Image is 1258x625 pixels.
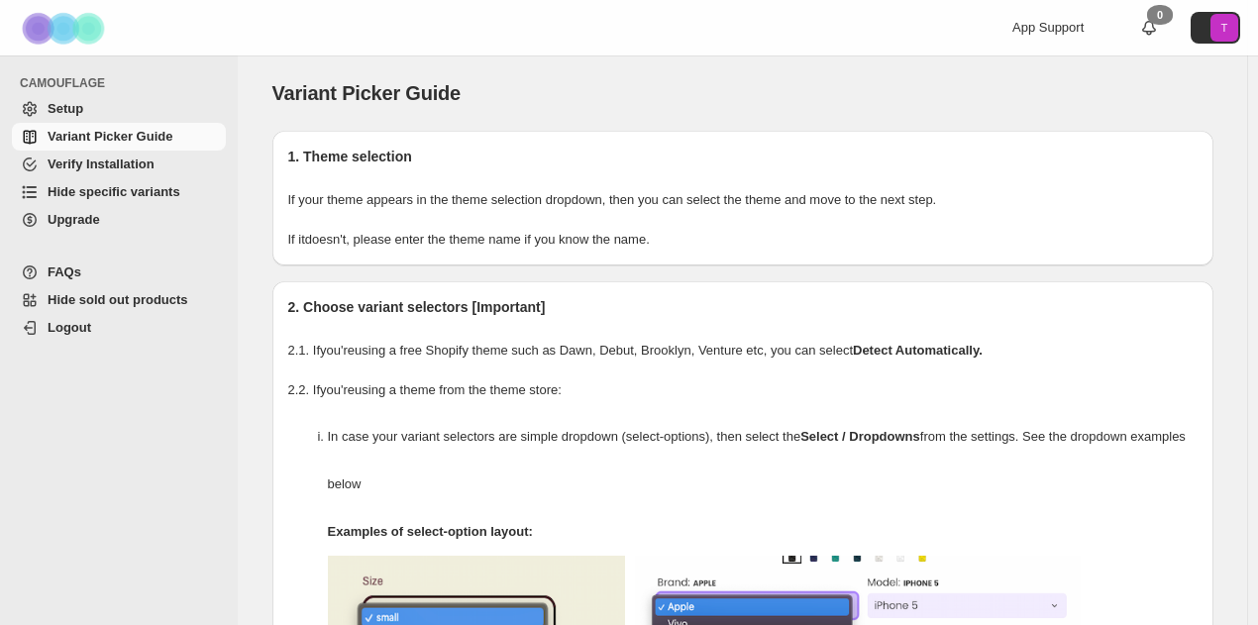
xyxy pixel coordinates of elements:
p: 2.2. If you're using a theme from the theme store: [288,380,1198,400]
a: Hide sold out products [12,286,226,314]
strong: Detect Automatically. [853,343,983,358]
span: FAQs [48,264,81,279]
span: App Support [1012,20,1084,35]
span: Upgrade [48,212,100,227]
span: Hide sold out products [48,292,188,307]
span: Verify Installation [48,156,155,171]
strong: Examples of select-option layout: [328,524,533,539]
a: Setup [12,95,226,123]
p: If your theme appears in the theme selection dropdown, then you can select the theme and move to ... [288,190,1198,210]
span: Logout [48,320,91,335]
a: 0 [1139,18,1159,38]
a: FAQs [12,259,226,286]
a: Upgrade [12,206,226,234]
span: Variant Picker Guide [48,129,172,144]
a: Hide specific variants [12,178,226,206]
h2: 1. Theme selection [288,147,1198,166]
button: Avatar with initials T [1191,12,1240,44]
p: If it doesn't , please enter the theme name if you know the name. [288,230,1198,250]
span: Hide specific variants [48,184,180,199]
a: Verify Installation [12,151,226,178]
span: CAMOUFLAGE [20,75,228,91]
span: Setup [48,101,83,116]
a: Variant Picker Guide [12,123,226,151]
p: 2.1. If you're using a free Shopify theme such as Dawn, Debut, Brooklyn, Venture etc, you can select [288,341,1198,361]
img: Camouflage [16,1,115,55]
a: Logout [12,314,226,342]
p: In case your variant selectors are simple dropdown (select-options), then select the from the set... [328,413,1198,508]
span: Variant Picker Guide [272,82,462,104]
h2: 2. Choose variant selectors [Important] [288,297,1198,317]
text: T [1221,22,1228,34]
span: Avatar with initials T [1210,14,1238,42]
strong: Select / Dropdowns [800,429,920,444]
div: 0 [1147,5,1173,25]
